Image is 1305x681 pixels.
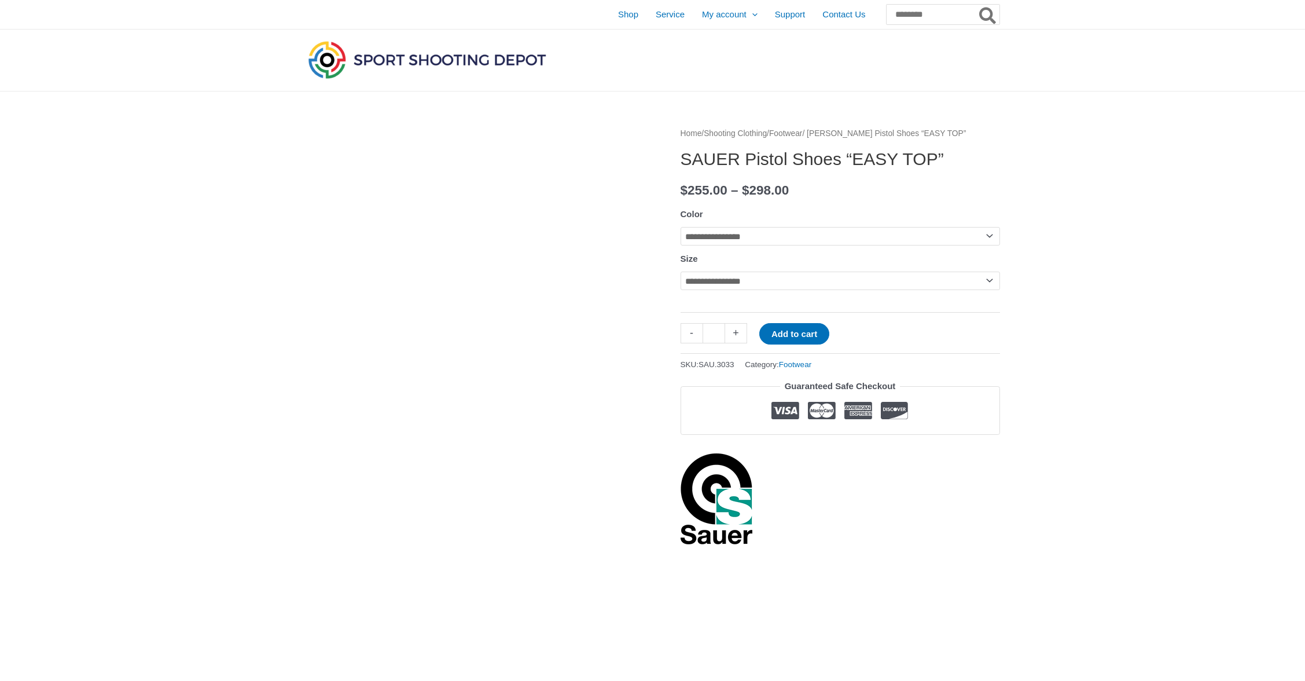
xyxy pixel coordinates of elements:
span: – [731,183,738,197]
nav: Breadcrumb [681,126,1000,141]
h1: SAUER Pistol Shoes “EASY TOP” [681,149,1000,170]
span: $ [681,183,688,197]
a: Footwear [779,360,811,369]
button: Add to cart [759,323,829,345]
label: Color [681,209,703,219]
a: - [681,323,703,343]
span: Category: [745,357,811,372]
a: Shooting Clothing [704,129,767,138]
input: Product quantity [703,323,725,343]
img: Sport Shooting Depot [306,38,549,81]
button: Search [977,5,999,24]
a: Home [681,129,702,138]
a: Sauer Shooting Sportswear [681,452,753,545]
span: SKU: [681,357,734,372]
legend: Guaranteed Safe Checkout [780,378,900,394]
a: + [725,323,747,343]
bdi: 255.00 [681,183,727,197]
label: Size [681,254,698,263]
span: SAU.3033 [699,360,734,369]
a: Footwear [769,129,803,138]
bdi: 298.00 [742,183,789,197]
span: $ [742,183,749,197]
